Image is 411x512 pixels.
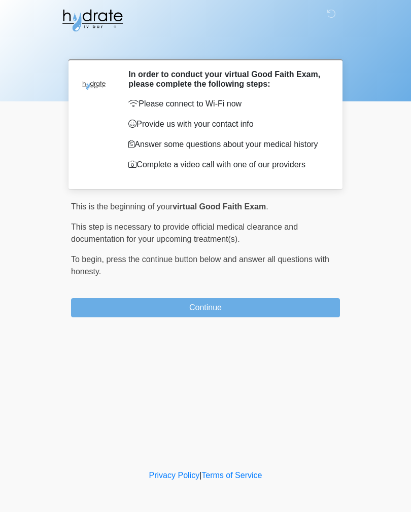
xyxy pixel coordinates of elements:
[71,223,298,243] span: This step is necessary to provide official medical clearance and documentation for your upcoming ...
[201,471,262,480] a: Terms of Service
[149,471,200,480] a: Privacy Policy
[79,69,109,100] img: Agent Avatar
[71,202,173,211] span: This is the beginning of your
[128,69,325,89] h2: In order to conduct your virtual Good Faith Exam, please complete the following steps:
[128,98,325,110] p: Please connect to Wi-Fi now
[128,118,325,130] p: Provide us with your contact info
[61,8,124,33] img: Hydrate IV Bar - Fort Collins Logo
[63,36,348,55] h1: ‎ ‎ ‎
[128,159,325,171] p: Complete a video call with one of our providers
[71,255,106,264] span: To begin,
[71,298,340,317] button: Continue
[266,202,268,211] span: .
[71,255,329,276] span: press the continue button below and answer all questions with honesty.
[199,471,201,480] a: |
[128,138,325,151] p: Answer some questions about your medical history
[173,202,266,211] strong: virtual Good Faith Exam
